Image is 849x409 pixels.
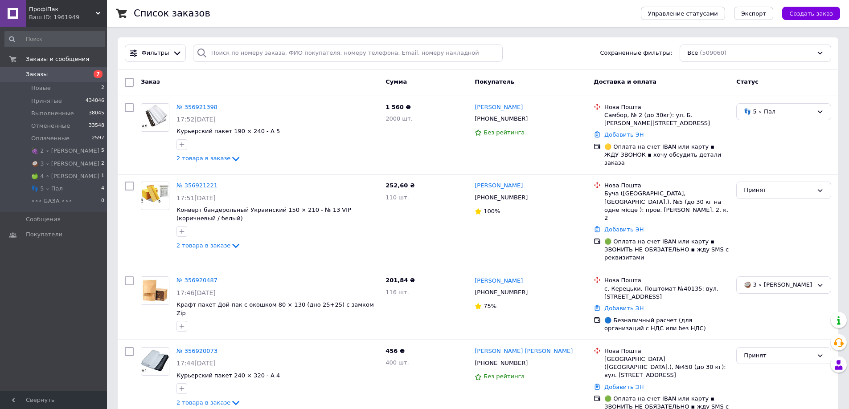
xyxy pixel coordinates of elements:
a: [PERSON_NAME] [475,182,523,190]
span: Покупатель [475,78,514,85]
div: Буча ([GEOGRAPHIC_DATA], [GEOGRAPHIC_DATA].), №5 (до 30 кг на одне місце ): пров. [PERSON_NAME], ... [604,190,729,222]
span: [PHONE_NUMBER] [475,289,528,296]
span: 38045 [89,109,104,117]
span: 17:52[DATE] [176,116,216,123]
a: 2 товара в заказе [176,242,241,249]
a: [PERSON_NAME] [PERSON_NAME] [475,347,573,356]
span: 252,60 ₴ [386,182,415,189]
span: Покупатели [26,231,62,239]
span: 1 560 ₴ [386,104,410,110]
span: 116 шт. [386,289,409,296]
span: Отмененные [31,122,70,130]
img: Фото товару [141,277,169,304]
span: 2 [101,84,104,92]
img: Фото товару [141,185,169,207]
span: Заказы [26,70,48,78]
a: [PERSON_NAME] [475,103,523,112]
a: Фото товару [141,103,169,132]
a: Добавить ЭН [604,384,644,390]
span: 🍏 4 ∘ [PERSON_NAME] [31,172,99,180]
span: Оплаченные [31,134,70,142]
span: 2 товара в заказе [176,399,230,406]
span: 400 шт. [386,359,409,366]
img: Фото товару [141,105,169,130]
input: Поиск [4,31,105,47]
div: с. Керецьки, Поштомат №40135: вул. [STREET_ADDRESS] [604,285,729,301]
span: Сохраненные фильтры: [600,49,673,57]
div: Принят [744,351,813,360]
span: Заказы и сообщения [26,55,89,63]
a: Крафт пакет Дой-пак с окошком 80 × 130 (дно 25+25) с замком Zip [176,301,374,316]
span: 2 товара в заказе [176,242,230,249]
h1: Список заказов [134,8,210,19]
span: 434846 [86,97,104,105]
button: Экспорт [734,7,773,20]
span: 456 ₴ [386,348,405,354]
span: [PHONE_NUMBER] [475,360,528,366]
span: 👣 5 ∘ Пал [31,185,63,193]
span: Без рейтинга [484,129,525,136]
input: Поиск по номеру заказа, ФИО покупателя, номеру телефона, Email, номеру накладной [193,45,503,62]
a: Курьерский пакет 240 × 320 - А 4 [176,372,280,379]
span: Выполненные [31,109,74,117]
span: 2000 шт. [386,115,413,122]
span: 🍇 2 ∘ [PERSON_NAME] [31,147,99,155]
div: 🔵 Безналичный расчет (для организаций с НДС или без НДС) [604,316,729,332]
span: Экспорт [741,10,766,17]
div: Ваш ID: 1961949 [29,13,107,21]
span: 75% [484,303,496,309]
div: Самбор, № 2 (до 30кг): ул. Б. [PERSON_NAME][STREET_ADDRESS] [604,111,729,127]
a: № 356921398 [176,104,217,110]
a: Курьерский пакет 190 × 240 - А 5 [176,128,280,134]
span: Создать заказ [789,10,833,17]
span: Управление статусами [648,10,718,17]
div: Принят [744,186,813,195]
div: 🟡 Оплата на счет IBAN или карту ▪ ЖДУ ЗВОНОК ▪ хочу обсудить детали заказа [604,143,729,167]
span: Новые [31,84,51,92]
span: ПрофіПак [29,5,96,13]
a: Добавить ЭН [604,305,644,312]
span: (509060) [700,49,726,56]
div: 👣 5 ∘ Пал [744,107,813,117]
div: Нова Пошта [604,103,729,111]
button: Создать заказ [782,7,840,20]
a: Конверт бандерольный Украинский 150 × 210 - № 13 VIP (коричневый / белый) [176,207,351,222]
span: 17:46[DATE] [176,289,216,296]
span: 7 [94,70,103,78]
span: 5 [101,147,104,155]
img: Фото товару [141,348,169,374]
a: № 356920073 [176,348,217,354]
div: Нова Пошта [604,347,729,355]
a: 2 товара в заказе [176,399,241,406]
span: Фильтры [142,49,169,57]
span: 110 шт. [386,194,409,201]
span: 2597 [92,134,104,142]
span: Сумма [386,78,407,85]
a: [PERSON_NAME] [475,277,523,285]
span: 100% [484,208,500,215]
span: 17:44[DATE] [176,360,216,367]
div: Нова Пошта [604,182,729,190]
div: 🥥 3 ∘ Вова [744,280,813,290]
span: [PHONE_NUMBER] [475,115,528,122]
a: Создать заказ [773,10,840,16]
a: Добавить ЭН [604,226,644,233]
span: 4 [101,185,104,193]
span: 2 [101,160,104,168]
span: 0 [101,197,104,205]
button: Управление статусами [641,7,725,20]
span: 33548 [89,122,104,130]
a: № 356920487 [176,277,217,283]
span: Заказ [141,78,160,85]
span: Статус [736,78,759,85]
a: Добавить ЭН [604,131,644,138]
span: Сообщения [26,215,61,223]
a: 2 товара в заказе [176,155,241,162]
a: № 356921221 [176,182,217,189]
div: 🟢 Оплата на счет IBAN или карту ▪ ЗВОНИТЬ НЕ ОБЯЗАТЕЛЬНО ▪ жду SMS с реквизитами [604,238,729,262]
span: Доставка и оплата [594,78,656,85]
